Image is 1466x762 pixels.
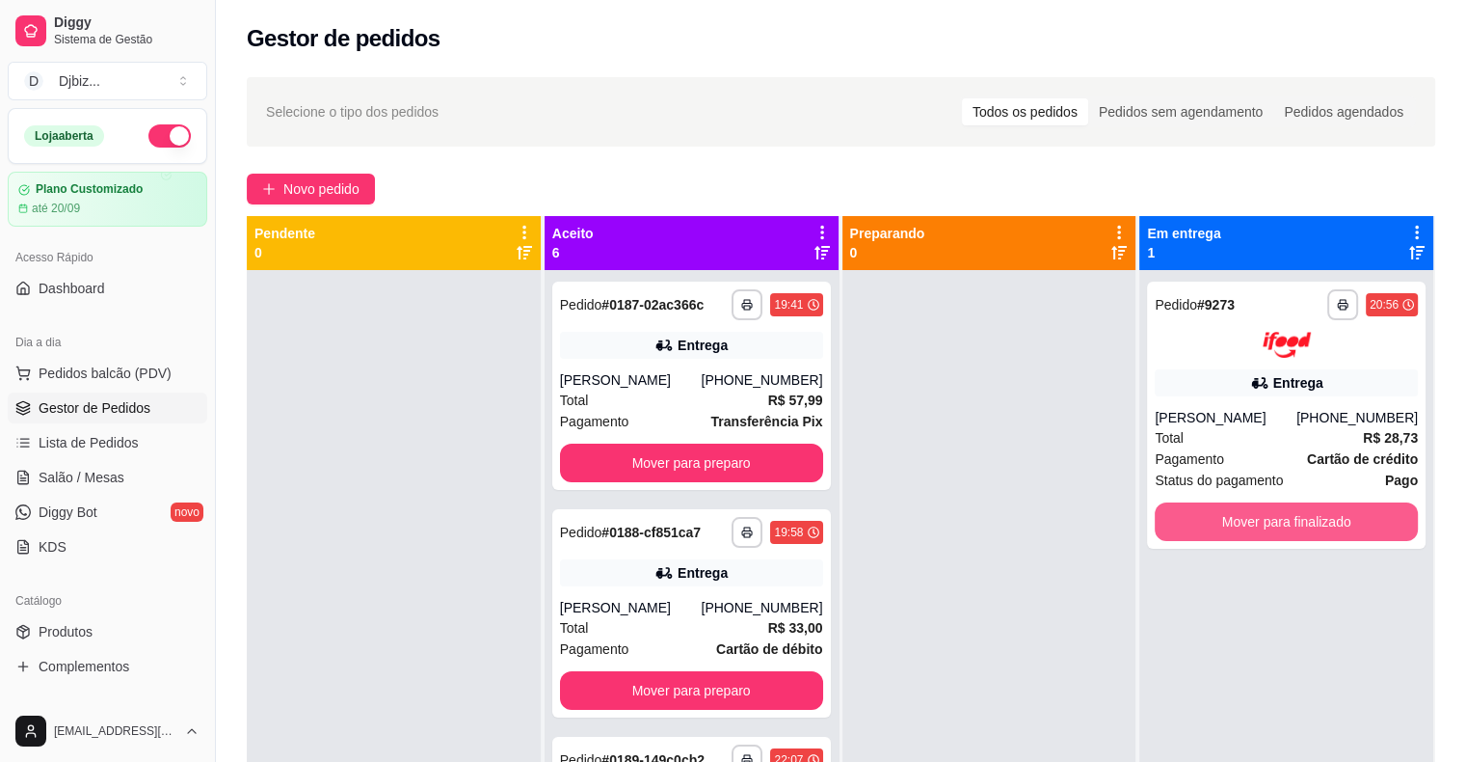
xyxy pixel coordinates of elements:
[560,598,702,617] div: [PERSON_NAME]
[1363,430,1418,446] strong: R$ 28,73
[560,390,589,411] span: Total
[711,414,823,429] strong: Transferência Pix
[247,174,375,204] button: Novo pedido
[701,598,822,617] div: [PHONE_NUMBER]
[1273,373,1323,393] div: Entrega
[560,671,823,710] button: Mover para preparo
[39,468,124,487] span: Salão / Mesas
[8,273,207,304] a: Dashboard
[1147,224,1220,243] p: Em entrega
[254,243,315,262] p: 0
[8,462,207,493] a: Salão / Mesas
[1147,243,1220,262] p: 1
[8,708,207,754] button: [EMAIL_ADDRESS][DOMAIN_NAME]
[850,243,925,262] p: 0
[8,8,207,54] a: DiggySistema de Gestão
[8,531,207,562] a: KDS
[768,620,823,636] strong: R$ 33,00
[39,503,97,522] span: Diggy Bot
[148,124,191,148] button: Alterar Status
[768,393,823,408] strong: R$ 57,99
[1296,408,1418,427] div: [PHONE_NUMBER]
[560,525,602,540] span: Pedido
[266,101,439,122] span: Selecione o tipo dos pedidos
[774,525,803,540] div: 19:58
[601,525,701,540] strong: # 0188-cf851ca7
[552,243,594,262] p: 6
[1385,473,1418,488] strong: Pago
[54,723,176,739] span: [EMAIL_ADDRESS][DOMAIN_NAME]
[560,444,823,482] button: Mover para preparo
[39,398,150,418] span: Gestor de Pedidos
[39,279,105,298] span: Dashboard
[1370,297,1399,313] div: 20:56
[24,71,43,91] span: D
[560,411,629,432] span: Pagamento
[850,224,925,243] p: Preparando
[8,427,207,458] a: Lista de Pedidos
[560,617,589,639] span: Total
[1155,408,1296,427] div: [PERSON_NAME]
[8,172,207,227] a: Plano Customizadoaté 20/09
[1155,427,1184,449] span: Total
[8,393,207,423] a: Gestor de Pedidos
[1307,451,1418,467] strong: Cartão de crédito
[39,622,93,641] span: Produtos
[39,433,139,452] span: Lista de Pedidos
[247,23,440,54] h2: Gestor de pedidos
[262,182,276,196] span: plus
[8,358,207,389] button: Pedidos balcão (PDV)
[8,651,207,682] a: Complementos
[560,297,602,313] span: Pedido
[716,641,822,657] strong: Cartão de débito
[39,657,129,676] span: Complementos
[1155,449,1224,470] span: Pagamento
[560,639,629,660] span: Pagamento
[1263,332,1311,358] img: ifood
[1155,297,1197,313] span: Pedido
[8,62,207,100] button: Select a team
[1155,503,1418,541] button: Mover para finalizado
[1197,297,1235,313] strong: # 9273
[1273,98,1414,125] div: Pedidos agendados
[39,537,67,557] span: KDS
[1155,470,1283,491] span: Status do pagamento
[701,370,822,390] div: [PHONE_NUMBER]
[254,224,315,243] p: Pendente
[774,297,803,313] div: 19:41
[678,563,728,583] div: Entrega
[552,224,594,243] p: Aceito
[678,336,728,355] div: Entrega
[54,14,200,32] span: Diggy
[32,201,80,216] article: até 20/09
[601,297,704,313] strong: # 0187-02ac366c
[8,616,207,647] a: Produtos
[39,364,172,383] span: Pedidos balcão (PDV)
[8,585,207,616] div: Catálogo
[8,327,207,358] div: Dia a dia
[8,242,207,273] div: Acesso Rápido
[8,497,207,528] a: Diggy Botnovo
[36,182,143,197] article: Plano Customizado
[283,178,360,200] span: Novo pedido
[59,71,100,91] div: Djbiz ...
[962,98,1088,125] div: Todos os pedidos
[560,370,702,390] div: [PERSON_NAME]
[24,125,104,147] div: Loja aberta
[1088,98,1273,125] div: Pedidos sem agendamento
[54,32,200,47] span: Sistema de Gestão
